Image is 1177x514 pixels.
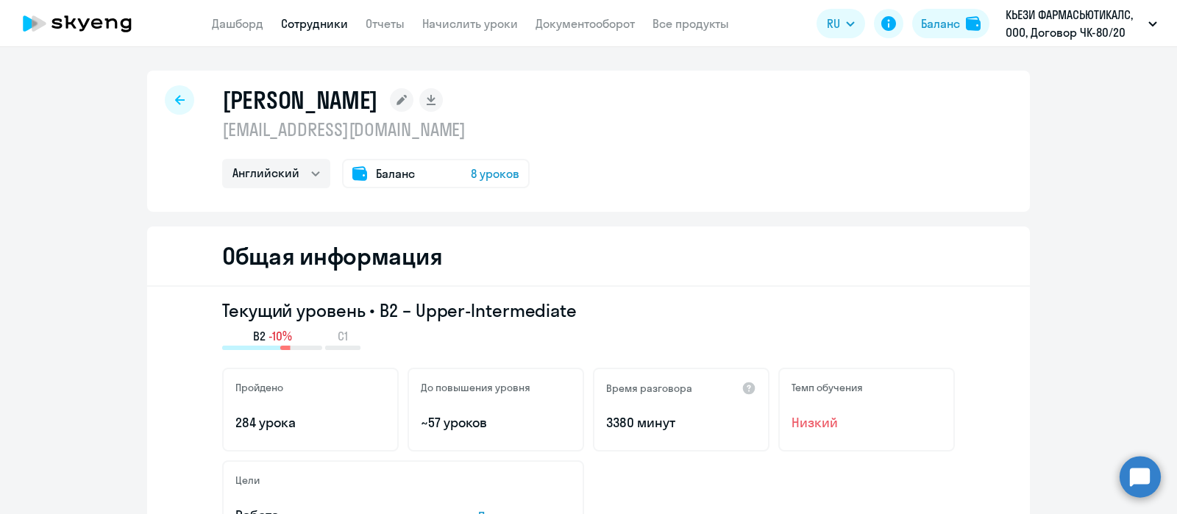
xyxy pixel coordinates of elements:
[253,328,266,344] span: B2
[536,16,635,31] a: Документооборот
[212,16,263,31] a: Дашборд
[817,9,865,38] button: RU
[471,165,519,182] span: 8 уроков
[421,413,571,432] p: ~57 уроков
[606,382,692,395] h5: Время разговора
[235,474,260,487] h5: Цели
[222,299,955,322] h3: Текущий уровень • B2 – Upper-Intermediate
[222,85,378,115] h1: [PERSON_NAME]
[338,328,348,344] span: C1
[652,16,729,31] a: Все продукты
[827,15,840,32] span: RU
[222,118,530,141] p: [EMAIL_ADDRESS][DOMAIN_NAME]
[269,328,292,344] span: -10%
[921,15,960,32] div: Баланс
[792,381,863,394] h5: Темп обучения
[376,165,415,182] span: Баланс
[998,6,1164,41] button: КЬЕЗИ ФАРМАСЬЮТИКАЛС, ООО, Договор ЧК-80/20
[366,16,405,31] a: Отчеты
[912,9,989,38] button: Балансbalance
[281,16,348,31] a: Сотрудники
[966,16,981,31] img: balance
[235,413,385,432] p: 284 урока
[222,241,442,271] h2: Общая информация
[235,381,283,394] h5: Пройдено
[792,413,942,432] span: Низкий
[606,413,756,432] p: 3380 минут
[1006,6,1142,41] p: КЬЕЗИ ФАРМАСЬЮТИКАЛС, ООО, Договор ЧК-80/20
[422,16,518,31] a: Начислить уроки
[421,381,530,394] h5: До повышения уровня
